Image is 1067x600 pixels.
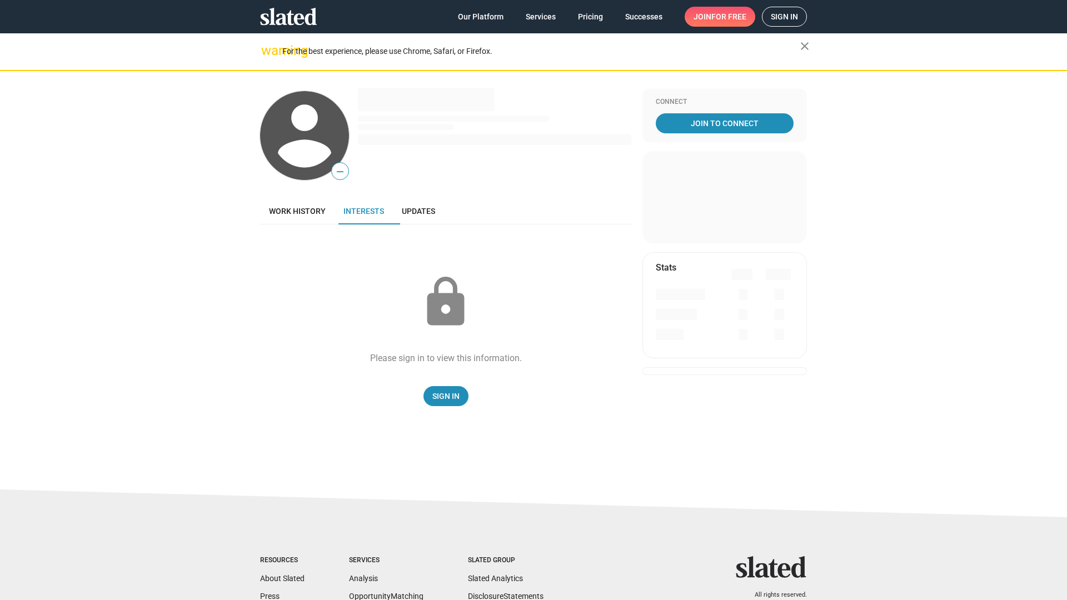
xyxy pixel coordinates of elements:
[685,7,755,27] a: Joinfor free
[656,262,676,273] mat-card-title: Stats
[260,574,305,583] a: About Slated
[762,7,807,27] a: Sign in
[468,574,523,583] a: Slated Analytics
[458,7,503,27] span: Our Platform
[260,198,335,224] a: Work history
[370,352,522,364] div: Please sign in to view this information.
[418,274,473,330] mat-icon: lock
[616,7,671,27] a: Successes
[656,113,794,133] a: Join To Connect
[468,556,544,565] div: Slated Group
[711,7,746,27] span: for free
[260,556,305,565] div: Resources
[625,7,662,27] span: Successes
[402,207,435,216] span: Updates
[349,556,423,565] div: Services
[798,39,811,53] mat-icon: close
[349,574,378,583] a: Analysis
[526,7,556,27] span: Services
[694,7,746,27] span: Join
[423,386,468,406] a: Sign In
[335,198,393,224] a: Interests
[432,386,460,406] span: Sign In
[282,44,800,59] div: For the best experience, please use Chrome, Safari, or Firefox.
[771,7,798,26] span: Sign in
[393,198,444,224] a: Updates
[269,207,326,216] span: Work history
[656,98,794,107] div: Connect
[332,164,348,179] span: —
[578,7,603,27] span: Pricing
[449,7,512,27] a: Our Platform
[569,7,612,27] a: Pricing
[658,113,791,133] span: Join To Connect
[517,7,565,27] a: Services
[261,44,275,57] mat-icon: warning
[343,207,384,216] span: Interests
